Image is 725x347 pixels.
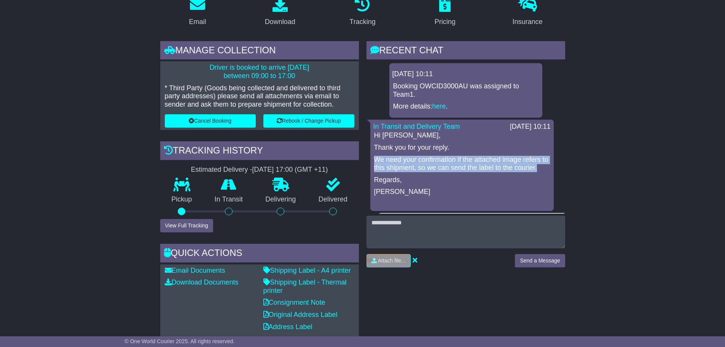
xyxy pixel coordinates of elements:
[263,114,354,128] button: Rebook / Change Pickup
[432,102,446,110] a: here
[263,278,347,294] a: Shipping Label - Thermal printer
[373,123,460,130] a: In Transit and Delivery Team
[510,123,551,131] div: [DATE] 10:11
[374,176,550,184] p: Regards,
[160,166,359,174] div: Estimated Delivery -
[165,278,239,286] a: Download Documents
[125,338,235,344] span: © One World Courier 2025. All rights reserved.
[165,267,225,274] a: Email Documents
[393,102,539,111] p: More details: .
[392,70,539,78] div: [DATE] 10:11
[374,156,550,172] p: We need your confirmation if the attached image refers to this shipment, so we can send the label...
[160,244,359,264] div: Quick Actions
[263,267,351,274] a: Shipping Label - A4 printer
[160,141,359,162] div: Tracking history
[160,219,213,232] button: View Full Tracking
[513,17,543,27] div: Insurance
[366,41,565,62] div: RECENT CHAT
[160,41,359,62] div: Manage collection
[435,17,456,27] div: Pricing
[265,17,295,27] div: Download
[165,114,256,128] button: Cancel Booking
[254,195,308,204] p: Delivering
[374,131,550,140] p: Hi [PERSON_NAME],
[160,195,204,204] p: Pickup
[263,323,312,331] a: Address Label
[189,17,206,27] div: Email
[374,144,550,152] p: Thank you for your reply.
[203,195,254,204] p: In Transit
[374,188,550,196] p: [PERSON_NAME]
[263,311,338,318] a: Original Address Label
[393,82,539,99] p: Booking OWCID3000AU was assigned to Team1.
[165,84,354,109] p: * Third Party (Goods being collected and delivered to third party addresses) please send all atta...
[349,17,375,27] div: Tracking
[307,195,359,204] p: Delivered
[515,254,565,267] button: Send a Message
[252,166,328,174] div: [DATE] 17:00 (GMT +11)
[263,299,325,306] a: Consignment Note
[165,64,354,80] p: Driver is booked to arrive [DATE] between 09:00 to 17:00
